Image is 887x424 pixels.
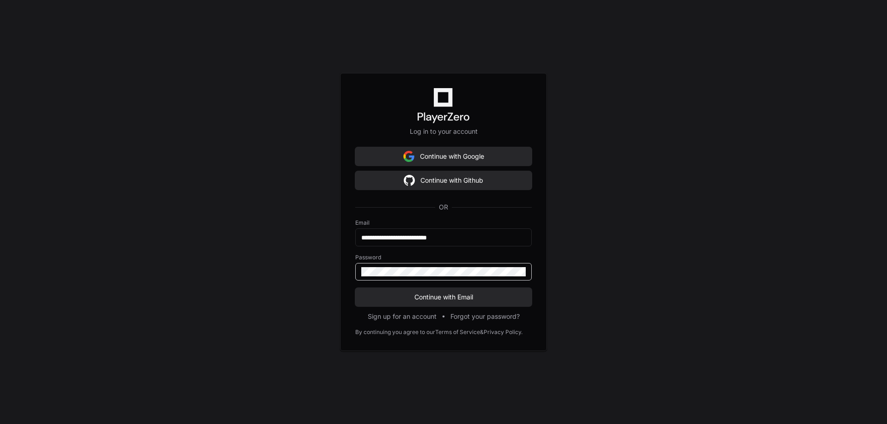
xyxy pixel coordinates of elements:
[355,293,532,302] span: Continue with Email
[355,219,532,227] label: Email
[450,312,520,321] button: Forgot your password?
[355,127,532,136] p: Log in to your account
[403,147,414,166] img: Sign in with google
[435,203,452,212] span: OR
[368,312,437,321] button: Sign up for an account
[355,254,532,261] label: Password
[484,328,522,336] a: Privacy Policy.
[404,171,415,190] img: Sign in with google
[355,147,532,166] button: Continue with Google
[355,288,532,306] button: Continue with Email
[435,328,480,336] a: Terms of Service
[480,328,484,336] div: &
[355,171,532,190] button: Continue with Github
[355,328,435,336] div: By continuing you agree to our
